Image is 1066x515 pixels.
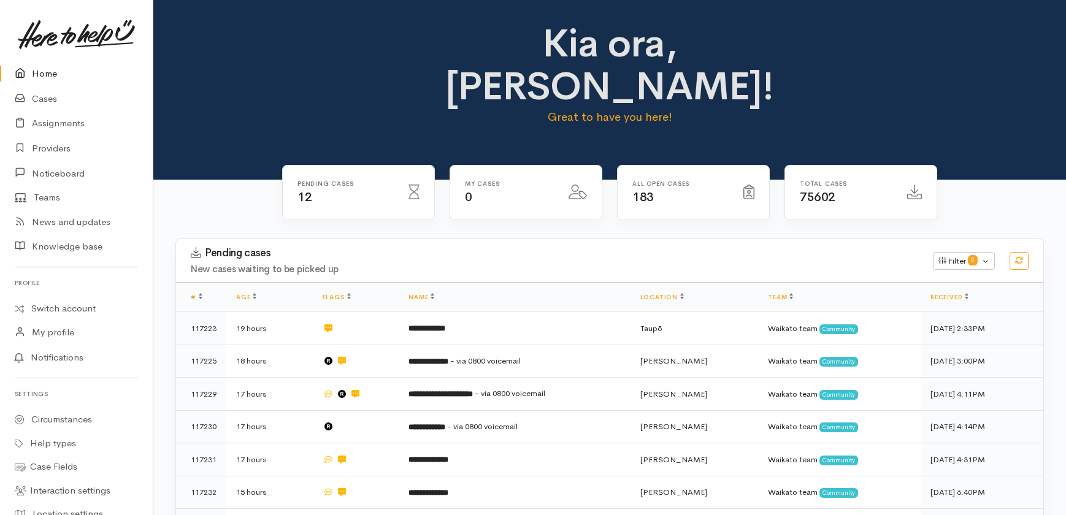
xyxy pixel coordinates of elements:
td: [DATE] 4:31PM [921,443,1043,476]
td: [DATE] 6:40PM [921,476,1043,509]
td: 117231 [176,443,226,476]
button: Filter0 [933,252,995,270]
span: Community [819,357,858,367]
span: 0 [465,189,472,205]
a: Team [768,293,793,301]
a: Location [640,293,684,301]
span: 0 [968,255,978,265]
td: 117230 [176,410,226,443]
td: Waikato team [758,476,921,509]
h6: Profile [15,275,138,291]
h6: Total cases [800,180,892,187]
a: Age [236,293,256,301]
span: - via 0800 voicemail [450,356,521,366]
span: Community [819,324,858,334]
span: Community [819,422,858,432]
span: [PERSON_NAME] [640,421,707,432]
td: [DATE] 2:33PM [921,312,1043,345]
td: 117232 [176,476,226,509]
td: Waikato team [758,410,921,443]
span: [PERSON_NAME] [640,389,707,399]
a: Received [930,293,968,301]
a: Name [408,293,434,301]
td: Waikato team [758,443,921,476]
h3: Pending cases [191,247,918,259]
h4: New cases waiting to be picked up [191,264,918,275]
td: 19 hours [226,312,313,345]
td: [DATE] 4:14PM [921,410,1043,443]
td: [DATE] 4:11PM [921,378,1043,411]
td: 15 hours [226,476,313,509]
h1: Kia ora, [PERSON_NAME]! [396,22,823,109]
span: Community [819,390,858,400]
span: 183 [632,189,654,205]
span: [PERSON_NAME] [640,454,707,465]
td: Waikato team [758,378,921,411]
h6: Pending cases [297,180,394,187]
span: - via 0800 voicemail [447,421,518,432]
td: Waikato team [758,345,921,378]
p: Great to have you here! [396,109,823,126]
td: 117223 [176,312,226,345]
td: Waikato team [758,312,921,345]
h6: Settings [15,386,138,402]
a: Flags [323,293,351,301]
h6: My cases [465,180,554,187]
span: 75602 [800,189,835,205]
td: 17 hours [226,443,313,476]
span: Community [819,488,858,498]
a: # [191,293,202,301]
td: 17 hours [226,378,313,411]
span: 12 [297,189,312,205]
h6: All Open cases [632,180,729,187]
span: [PERSON_NAME] [640,356,707,366]
span: Community [819,456,858,465]
td: [DATE] 3:00PM [921,345,1043,378]
span: [PERSON_NAME] [640,487,707,497]
td: 117225 [176,345,226,378]
span: Taupō [640,323,662,334]
td: 117229 [176,378,226,411]
span: - via 0800 voicemail [475,388,545,399]
td: 17 hours [226,410,313,443]
td: 18 hours [226,345,313,378]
